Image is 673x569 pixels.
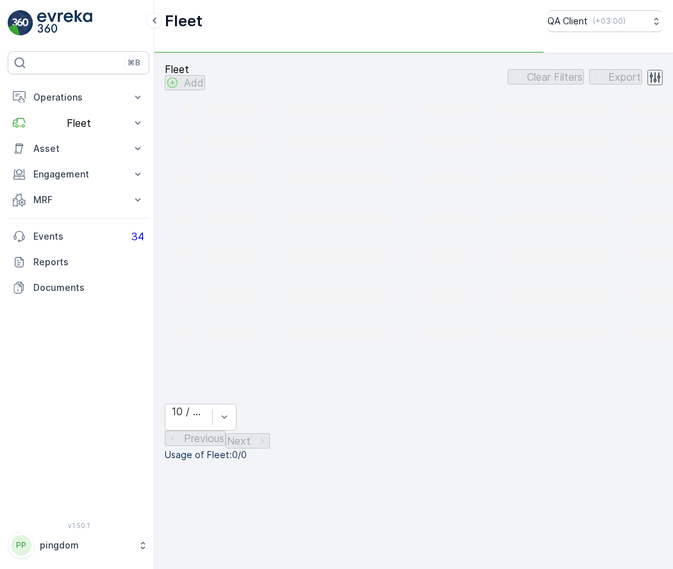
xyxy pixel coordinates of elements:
button: Operations [8,85,149,110]
p: Operations [33,91,124,104]
p: Asset [33,142,124,155]
img: logo [8,10,33,36]
p: Fleet [165,63,205,75]
button: Previous [165,431,226,446]
p: pingdom [40,539,131,552]
button: Engagement [8,161,149,187]
button: Fleet [8,110,149,136]
p: Export [608,71,641,83]
p: Documents [33,281,144,294]
button: Export [589,69,642,85]
button: MRF [8,187,149,213]
p: ( +03:00 ) [593,16,626,26]
button: Next [226,433,270,449]
p: 34 [131,231,144,242]
button: Asset [8,136,149,161]
p: Clear Filters [527,71,583,83]
p: Events [33,230,124,243]
p: Previous [184,433,224,444]
div: PP [11,535,31,556]
p: Usage of Fleet : 0/0 [165,449,663,461]
button: QA Client(+03:00) [547,10,663,32]
span: v 1.50.1 [8,522,149,529]
div: 10 / Page [172,406,206,417]
button: PPpingdom [8,532,149,559]
a: Reports [8,249,149,275]
p: QA Client [547,15,588,28]
button: Add [165,75,205,90]
p: MRF [33,194,124,206]
button: Clear Filters [508,69,584,85]
p: Fleet [33,117,124,129]
p: Reports [33,256,144,268]
p: Next [227,435,251,447]
p: ⌘B [128,58,140,68]
p: Add [184,77,204,88]
img: logo_light-DOdMpM7g.png [37,10,92,36]
p: Fleet [165,11,203,31]
a: Documents [8,275,149,301]
a: Events34 [8,224,149,249]
p: Engagement [33,168,124,181]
